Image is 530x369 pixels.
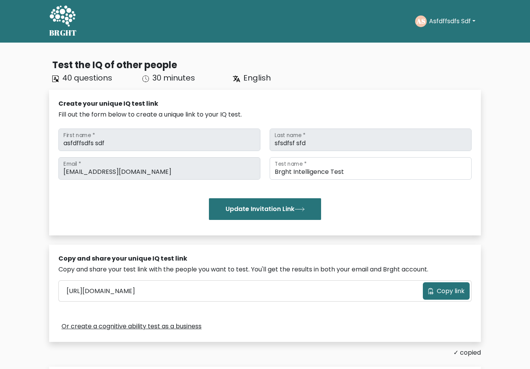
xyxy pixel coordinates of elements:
a: Or create a cognitive ability test as a business [62,322,202,331]
div: Copy and share your unique IQ test link [58,254,472,263]
input: First name [58,129,260,151]
div: Fill out the form below to create a unique link to your IQ test. [58,110,472,119]
span: Copy link [437,287,465,296]
div: Test the IQ of other people [52,58,481,72]
button: Copy link [423,282,470,300]
h5: BRGHT [49,28,77,38]
button: Update Invitation Link [209,198,321,220]
span: 30 minutes [152,72,195,83]
input: Email [58,157,260,180]
div: ✓ copied [49,348,481,357]
a: BRGHT [49,3,77,39]
input: Test name [270,157,472,180]
text: AS [416,17,425,26]
div: Create your unique IQ test link [58,99,472,108]
span: 40 questions [62,72,112,83]
input: Last name [270,129,472,151]
span: English [243,72,271,83]
div: Copy and share your test link with the people you want to test. You'll get the results in both yo... [58,265,472,274]
button: Asfdffsdfs Sdf [427,16,478,26]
